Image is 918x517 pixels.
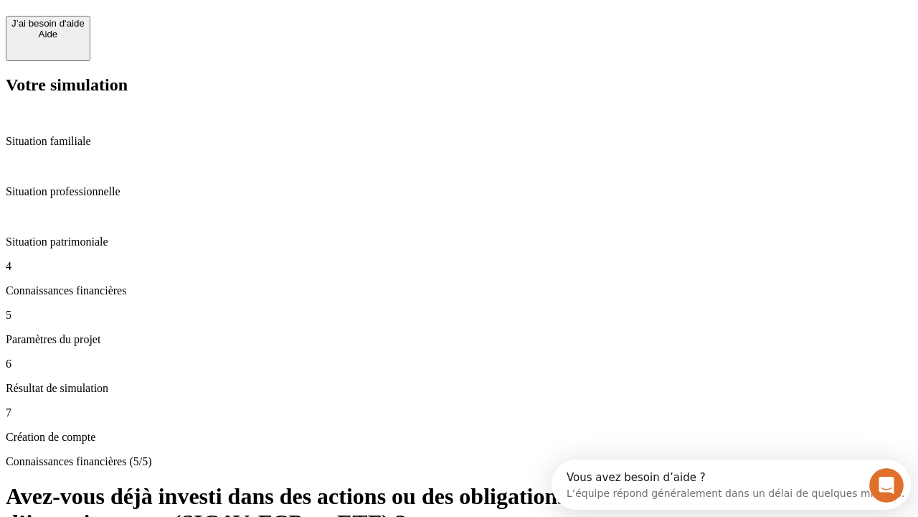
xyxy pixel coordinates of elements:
div: Aide [11,29,85,39]
p: Situation professionnelle [6,185,912,198]
p: 4 [6,260,912,273]
button: J’ai besoin d'aideAide [6,16,90,61]
p: Connaissances financières (5/5) [6,455,912,468]
h2: Votre simulation [6,75,912,95]
p: Création de compte [6,431,912,444]
div: Vous avez besoin d’aide ? [15,12,353,24]
div: J’ai besoin d'aide [11,18,85,29]
p: Paramètres du projet [6,333,912,346]
p: 7 [6,406,912,419]
p: Situation patrimoniale [6,236,912,248]
p: Situation familiale [6,135,912,148]
p: Résultat de simulation [6,382,912,395]
iframe: Intercom live chat discovery launcher [552,460,911,510]
p: Connaissances financières [6,284,912,297]
p: 5 [6,309,912,322]
iframe: Intercom live chat [869,468,904,503]
div: Ouvrir le Messenger Intercom [6,6,395,45]
div: L’équipe répond généralement dans un délai de quelques minutes. [15,24,353,39]
p: 6 [6,358,912,371]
